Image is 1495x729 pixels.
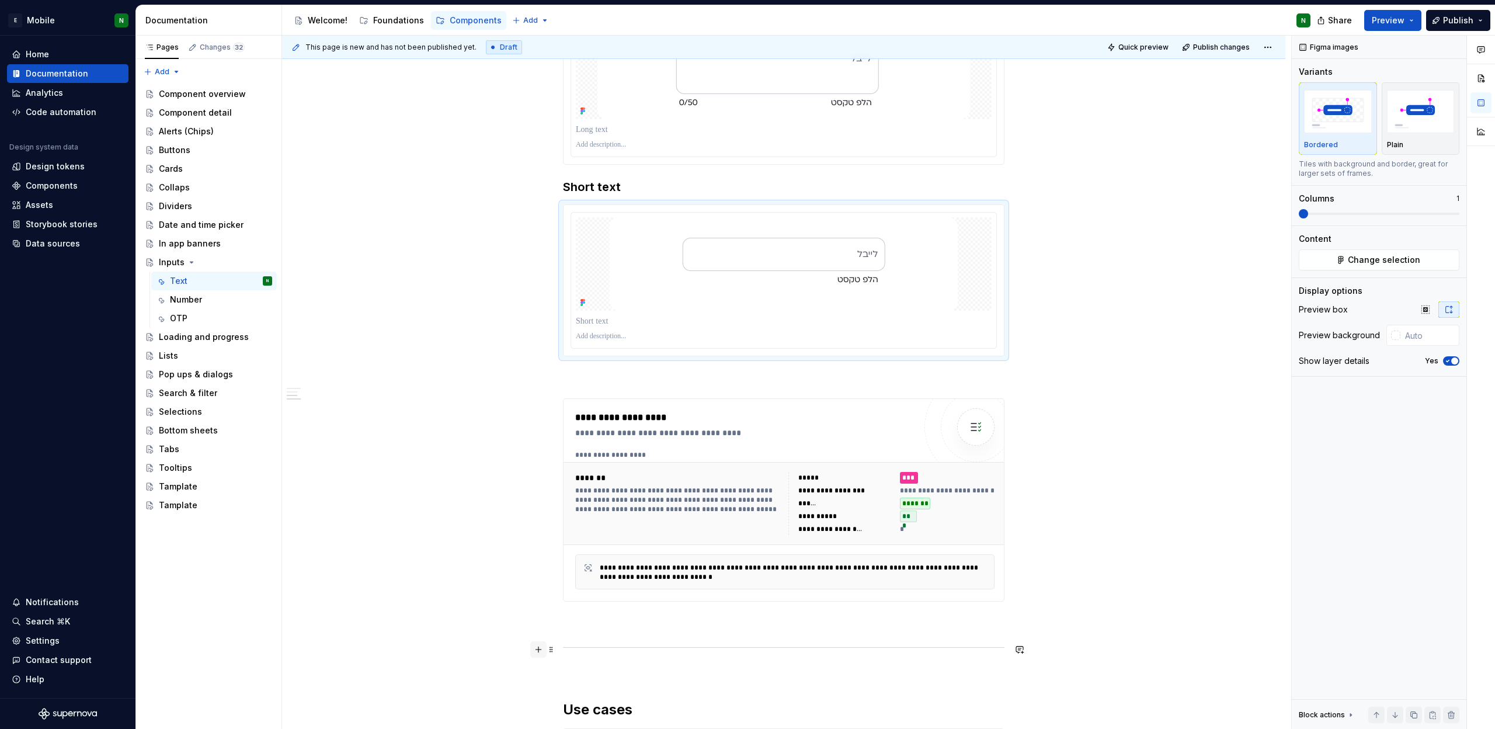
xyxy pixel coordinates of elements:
div: Inputs [159,256,185,268]
div: Number [170,294,202,306]
a: Tamplate [140,477,277,496]
a: Alerts (Chips) [140,122,277,141]
div: N [266,275,269,287]
div: N [119,16,124,25]
div: Documentation [145,15,277,26]
label: Yes [1425,356,1438,366]
div: Variants [1299,66,1333,78]
div: Tamplate [159,481,197,492]
a: Tabs [140,440,277,459]
div: Buttons [159,144,190,156]
div: Changes [200,43,245,52]
a: Code automation [7,103,128,121]
a: Buttons [140,141,277,159]
div: Pop ups & dialogs [159,369,233,380]
span: Draft [500,43,517,52]
div: Content [1299,233,1331,245]
div: Date and time picker [159,219,244,231]
div: Lists [159,350,178,362]
h2: Use cases [563,700,1004,719]
a: Cards [140,159,277,178]
button: placeholderPlain [1382,82,1460,155]
button: Help [7,670,128,689]
a: Settings [7,631,128,650]
div: Cards [159,163,183,175]
a: Foundations [354,11,429,30]
div: Dividers [159,200,192,212]
span: Publish changes [1193,43,1250,52]
div: Pages [145,43,179,52]
div: Code automation [26,106,96,118]
div: Collaps [159,182,190,193]
div: Contact support [26,654,92,666]
a: Dividers [140,197,277,216]
div: Notifications [26,596,79,608]
a: Collaps [140,178,277,197]
div: Display options [1299,285,1362,297]
a: Pop ups & dialogs [140,365,277,384]
div: Preview background [1299,329,1380,341]
div: Tabs [159,443,179,455]
span: Publish [1443,15,1473,26]
div: Alerts (Chips) [159,126,214,137]
div: Foundations [373,15,424,26]
button: Publish [1426,10,1490,31]
a: Storybook stories [7,215,128,234]
a: Bottom sheets [140,421,277,440]
div: Storybook stories [26,218,98,230]
a: Design tokens [7,157,128,176]
button: Search ⌘K [7,612,128,631]
a: Component detail [140,103,277,122]
div: Preview box [1299,304,1348,315]
a: Inputs [140,253,277,272]
div: Tooltips [159,462,192,474]
a: TextN [151,272,277,290]
a: Date and time picker [140,216,277,234]
p: Plain [1387,140,1403,150]
div: Data sources [26,238,80,249]
button: EMobileN [2,8,133,33]
div: Settings [26,635,60,647]
div: Documentation [26,68,88,79]
div: Tamplate [159,499,197,511]
span: 32 [233,43,245,52]
a: Components [431,11,506,30]
button: Add [509,12,552,29]
span: Add [523,16,538,25]
a: Supernova Logo [39,708,97,720]
div: Home [26,48,49,60]
input: Auto [1400,325,1459,346]
div: Text [170,275,187,287]
div: N [1301,16,1306,25]
button: Change selection [1299,249,1459,270]
a: Home [7,45,128,64]
a: Assets [7,196,128,214]
a: Number [151,290,277,309]
a: Tooltips [140,459,277,477]
a: In app banners [140,234,277,253]
div: Analytics [26,87,63,99]
div: Page tree [289,9,506,32]
div: Block actions [1299,707,1355,723]
div: Selections [159,406,202,418]
div: Columns [1299,193,1334,204]
div: Search & filter [159,387,217,399]
div: Help [26,674,44,685]
div: Assets [26,199,53,211]
span: Change selection [1348,254,1420,266]
span: Preview [1372,15,1404,26]
div: Bottom sheets [159,425,218,436]
div: Mobile [27,15,55,26]
a: Selections [140,402,277,421]
div: Loading and progress [159,331,249,343]
div: Welcome! [308,15,347,26]
button: placeholderBordered [1299,82,1377,155]
a: Search & filter [140,384,277,402]
div: OTP [170,313,187,324]
div: Show layer details [1299,355,1369,367]
a: Components [7,176,128,195]
button: Notifications [7,593,128,612]
button: Share [1311,10,1360,31]
button: Contact support [7,651,128,669]
a: Lists [140,346,277,365]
